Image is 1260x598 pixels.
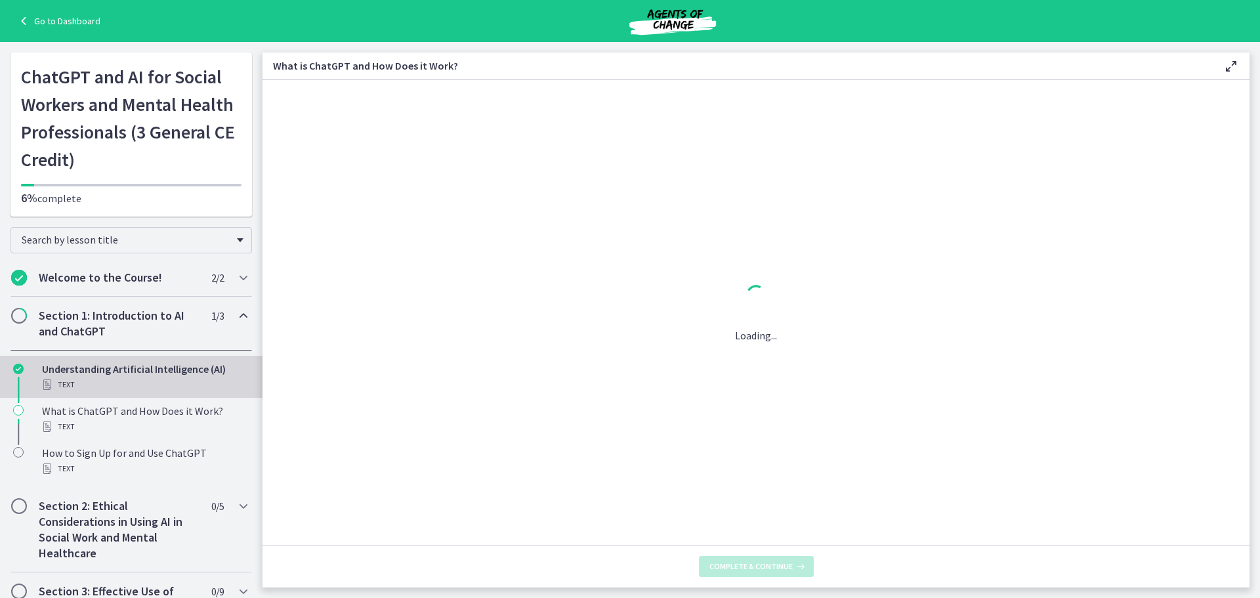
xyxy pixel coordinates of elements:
[22,233,230,246] span: Search by lesson title
[735,328,777,343] p: Loading...
[21,190,241,206] p: complete
[273,58,1202,74] h3: What is ChatGPT and How Does it Work?
[42,461,247,477] div: Text
[211,498,224,514] span: 0 / 5
[39,498,199,561] h2: Section 2: Ethical Considerations in Using AI in Social Work and Mental Healthcare
[21,190,37,205] span: 6%
[10,227,252,253] div: Search by lesson title
[39,308,199,339] h2: Section 1: Introduction to AI and ChatGPT
[709,561,793,572] span: Complete & continue
[39,270,199,286] h2: Welcome to the Course!
[21,63,241,173] h1: ChatGPT and AI for Social Workers and Mental Health Professionals (3 General CE Credit)
[594,5,751,37] img: Agents of Change
[42,361,247,393] div: Understanding Artificial Intelligence (AI)
[42,403,247,435] div: What is ChatGPT and How Does it Work?
[42,419,247,435] div: Text
[699,556,814,577] button: Complete & continue
[16,13,100,29] a: Go to Dashboard
[13,364,24,374] i: Completed
[735,282,777,312] div: 1
[42,445,247,477] div: How to Sign Up for and Use ChatGPT
[211,308,224,324] span: 1 / 3
[11,270,27,286] i: Completed
[42,377,247,393] div: Text
[211,270,224,286] span: 2 / 2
